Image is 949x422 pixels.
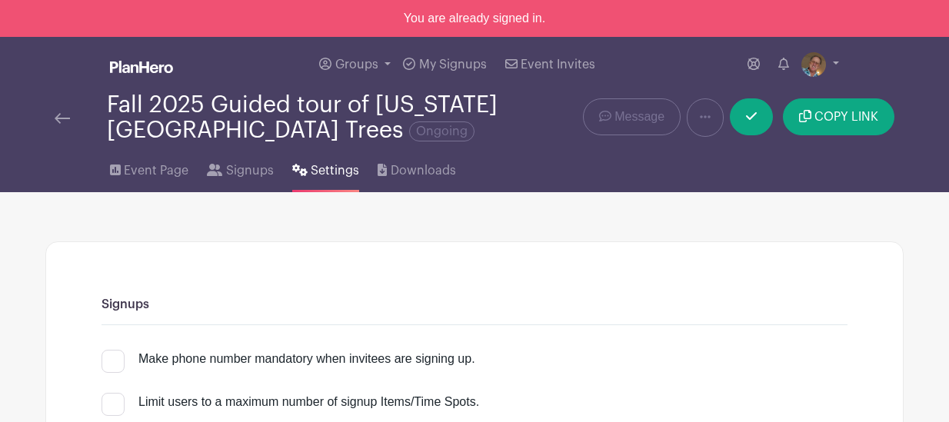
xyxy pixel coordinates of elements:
span: COPY LINK [814,111,878,123]
span: Ongoing [409,121,475,141]
h6: Signups [102,297,847,312]
a: Downloads [378,143,455,192]
span: Event Page [124,161,188,180]
a: Groups [313,37,397,92]
div: Fall 2025 Guided tour of [US_STATE][GEOGRAPHIC_DATA] Trees [107,92,524,143]
span: Settings [311,161,359,180]
span: My Signups [419,58,487,71]
a: Event Page [110,143,188,192]
img: logo_white-6c42ec7e38ccf1d336a20a19083b03d10ae64f83f12c07503d8b9e83406b4c7d.svg [110,61,173,73]
span: Downloads [391,161,456,180]
a: Settings [292,143,359,192]
a: My Signups [397,37,492,92]
a: Signups [207,143,273,192]
span: Event Invites [521,58,595,71]
div: Make phone number mandatory when invitees are signing up. [138,350,475,368]
img: back-arrow-29a5d9b10d5bd6ae65dc969a981735edf675c4d7a1fe02e03b50dbd4ba3cdb55.svg [55,113,70,124]
a: Event Invites [499,37,601,92]
span: Message [614,108,664,126]
button: COPY LINK [783,98,894,135]
span: Groups [335,58,378,71]
div: Limit users to a maximum number of signup Items/Time Spots. [138,393,479,411]
img: lee%20hopkins.JPG [801,52,826,77]
span: Signups [226,161,274,180]
a: Message [583,98,681,135]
